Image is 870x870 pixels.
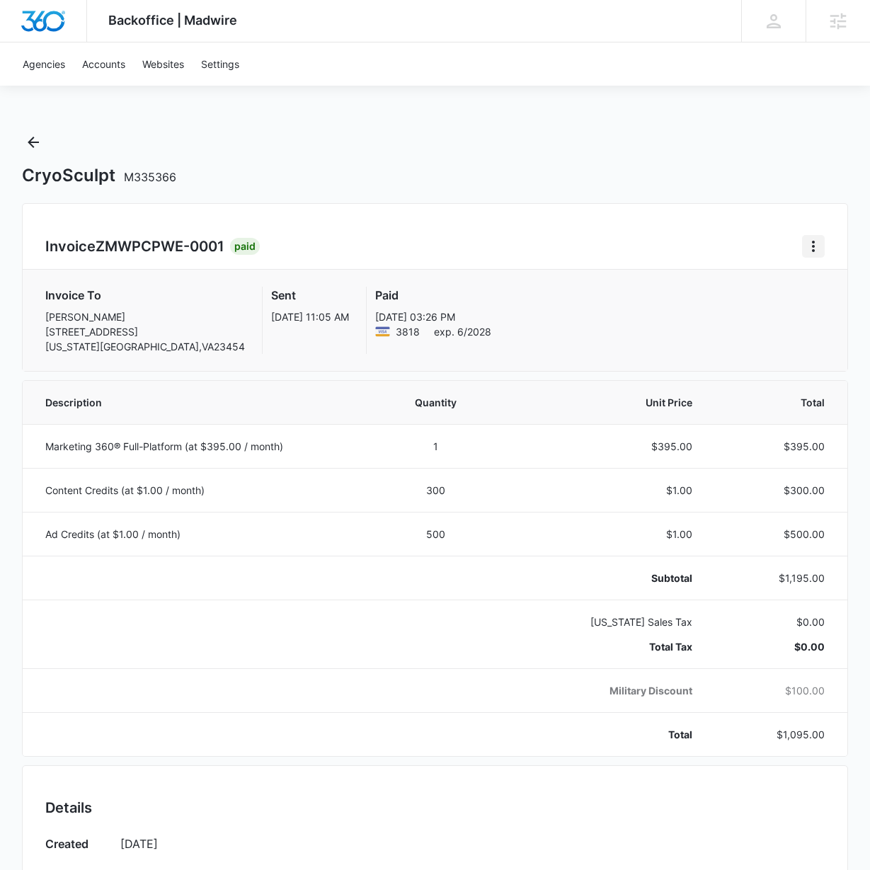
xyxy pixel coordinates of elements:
[124,170,176,184] span: M335366
[45,395,360,410] span: Description
[377,424,496,468] td: 1
[45,236,230,257] h2: Invoice
[513,527,692,542] p: $1.00
[230,238,260,255] div: Paid
[802,235,825,258] button: Home
[375,309,491,324] p: [DATE] 03:26 PM
[513,727,692,742] p: Total
[45,527,360,542] p: Ad Credits (at $1.00 / month)
[434,324,491,339] span: exp. 6/2028
[394,395,479,410] span: Quantity
[726,639,825,654] p: $0.00
[377,512,496,556] td: 500
[45,439,360,454] p: Marketing 360® Full-Platform (at $395.00 / month)
[45,483,360,498] p: Content Credits (at $1.00 / month)
[108,13,237,28] span: Backoffice | Madwire
[22,165,176,186] h1: CryoSculpt
[14,42,74,86] a: Agencies
[726,571,825,585] p: $1,195.00
[271,287,349,304] h3: Sent
[45,835,106,857] h3: Created
[74,42,134,86] a: Accounts
[513,483,692,498] p: $1.00
[513,614,692,629] p: [US_STATE] Sales Tax
[271,309,349,324] p: [DATE] 11:05 AM
[726,395,825,410] span: Total
[726,727,825,742] p: $1,095.00
[513,683,692,698] p: Military Discount
[513,439,692,454] p: $395.00
[396,324,420,339] span: Visa ending with
[726,683,825,698] p: $100.00
[513,571,692,585] p: Subtotal
[513,395,692,410] span: Unit Price
[120,835,825,852] p: [DATE]
[726,614,825,629] p: $0.00
[377,468,496,512] td: 300
[45,309,245,354] p: [PERSON_NAME] [STREET_ADDRESS] [US_STATE][GEOGRAPHIC_DATA] , VA 23454
[96,238,224,255] span: ZMWPCPWE-0001
[726,483,825,498] p: $300.00
[726,527,825,542] p: $500.00
[375,287,491,304] h3: Paid
[134,42,193,86] a: Websites
[45,797,825,818] h2: Details
[726,439,825,454] p: $395.00
[45,287,245,304] h3: Invoice To
[513,639,692,654] p: Total Tax
[22,131,45,154] button: Back
[193,42,248,86] a: Settings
